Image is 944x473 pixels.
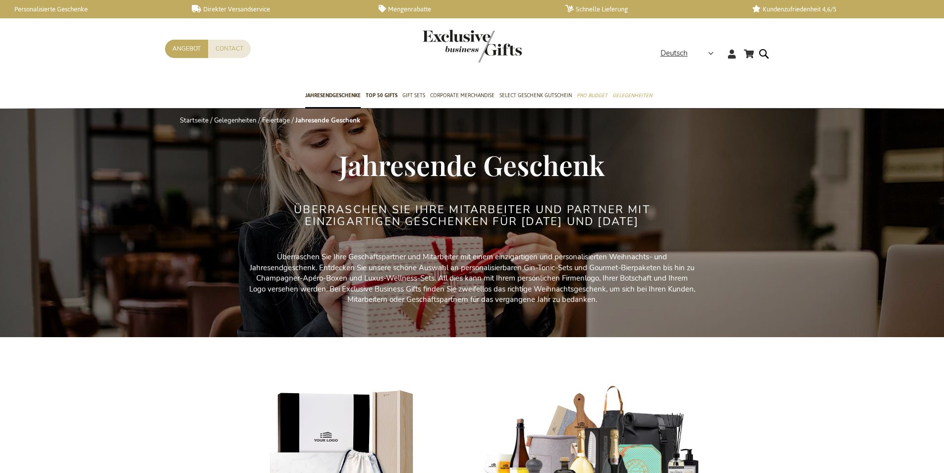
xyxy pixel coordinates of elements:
[180,116,209,125] a: Startseite
[430,90,495,101] span: Corporate Merchandise
[661,48,688,59] span: Deutsch
[208,40,251,58] a: Contact
[5,5,176,13] a: Personalisierte Geschenke
[565,5,736,13] a: Schnelle Lieferung
[423,30,472,62] a: store logo
[214,116,256,125] a: Gelegenheiten
[366,90,397,101] span: TOP 50 Gifts
[305,90,361,101] span: Jahresendgeschenke
[612,90,652,101] span: Gelegenheiten
[577,90,608,101] span: Pro Budget
[752,5,923,13] a: Kundenzufriedenheit 4,6/5
[262,116,290,125] a: Feiertage
[661,48,720,59] div: Deutsch
[165,40,208,58] a: Angebot
[423,30,522,62] img: Exclusive Business gifts logo
[286,204,658,228] h2: Überraschen Sie IHRE MITARBEITER UND PARTNER mit EINZIGARTIGEN Geschenken für [DATE] und [DATE]
[339,146,605,183] span: Jahresende Geschenk
[192,5,363,13] a: Direkter Versandservice
[500,90,572,101] span: Select Geschenk Gutschein
[402,90,425,101] span: Gift Sets
[249,252,695,305] p: Überraschen Sie Ihre Geschäftspartner und Mitarbeiter mit einem einzigartigen und personalisierte...
[295,116,360,125] strong: Jahresende Geschenk
[379,5,550,13] a: Mengenrabatte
